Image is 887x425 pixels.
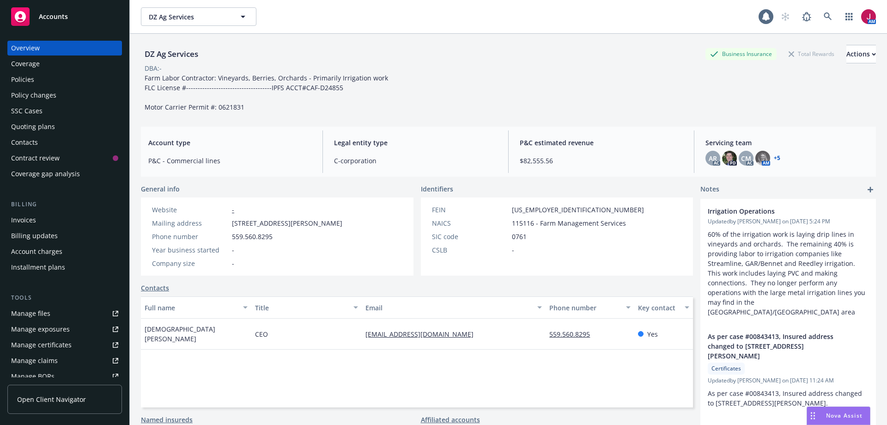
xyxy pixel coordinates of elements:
span: C-corporation [334,156,497,166]
span: [US_EMPLOYER_IDENTIFICATION_NUMBER] [512,205,644,215]
div: Coverage [11,56,40,71]
div: SSC Cases [11,104,43,118]
a: Named insureds [141,415,193,425]
a: Report a Bug [797,7,816,26]
div: Phone number [549,303,620,313]
button: Key contact [634,296,693,319]
a: Affiliated accounts [421,415,480,425]
a: Installment plans [7,260,122,275]
span: DZ Ag Services [149,12,229,22]
div: Billing [7,200,122,209]
span: 60% of the irrigation work is laying drip lines in vineyards and orchards. The remaining 40% is p... [708,230,867,316]
span: P&C - Commercial lines [148,156,311,166]
span: Updated by [PERSON_NAME] on [DATE] 11:24 AM [708,376,869,385]
span: Certificates [711,364,741,373]
div: NAICS [432,218,508,228]
div: Year business started [152,245,228,255]
div: Contract review [11,151,60,166]
span: Farm Labor Contractor: Vineyards, Berries, Orchards - Primarily Irrigation work FLC License #----... [145,74,388,111]
div: Website [152,205,228,215]
a: Billing updates [7,228,122,243]
div: Invoices [11,213,36,228]
div: SIC code [432,232,508,241]
div: DBA: - [145,63,162,73]
span: - [232,259,234,268]
span: Updated by [PERSON_NAME] on [DATE] 5:24 PM [708,217,869,226]
div: Phone number [152,232,228,241]
a: Manage BORs [7,369,122,384]
div: Manage certificates [11,338,72,352]
button: Phone number [546,296,634,319]
a: edit [844,206,856,217]
a: Quoting plans [7,119,122,134]
span: AR [709,154,717,163]
span: Nova Assist [826,412,863,419]
a: Overview [7,41,122,55]
span: 115116 - Farm Management Services [512,218,626,228]
span: Yes [647,329,658,339]
a: - [232,205,234,214]
div: Drag to move [807,407,819,425]
span: 0761 [512,232,527,241]
div: Overview [11,41,40,55]
span: Servicing team [705,138,869,148]
div: Tools [7,293,122,302]
a: Coverage [7,56,122,71]
a: Contract review [7,151,122,166]
a: Coverage gap analysis [7,166,122,181]
div: Irrigation OperationsUpdatedby [PERSON_NAME] on [DATE] 5:24 PM60% of the irrigation work is layin... [700,199,876,324]
a: edit [844,332,856,343]
button: Full name [141,296,251,319]
span: - [512,245,514,255]
div: Policy changes [11,88,56,103]
div: FEIN [432,205,508,215]
span: Open Client Navigator [17,394,86,404]
a: Accounts [7,4,122,30]
div: CSLB [432,245,508,255]
div: Contacts [11,135,38,150]
div: Full name [145,303,237,313]
div: Coverage gap analysis [11,166,80,181]
span: Identifiers [421,184,453,194]
div: Manage files [11,306,50,321]
span: Notes [700,184,719,195]
div: Company size [152,259,228,268]
span: As per case #00843413, Insured address changed to [STREET_ADDRESS][PERSON_NAME]. [708,389,864,407]
a: add [865,184,876,195]
div: Billing updates [11,228,58,243]
a: Contacts [7,135,122,150]
span: CEO [255,329,268,339]
a: [EMAIL_ADDRESS][DOMAIN_NAME] [365,330,481,339]
span: As per case #00843413, Insured address changed to [STREET_ADDRESS][PERSON_NAME] [708,332,844,361]
span: Account type [148,138,311,148]
div: Policies [11,72,34,87]
div: Manage exposures [11,322,70,337]
a: Manage exposures [7,322,122,337]
a: +5 [774,155,780,161]
div: Mailing address [152,218,228,228]
span: General info [141,184,180,194]
a: Manage certificates [7,338,122,352]
img: photo [861,9,876,24]
button: DZ Ag Services [141,7,256,26]
span: CM [741,154,751,163]
div: Actions [846,45,876,63]
button: Nova Assist [807,407,870,425]
div: Business Insurance [705,48,777,60]
a: Contacts [141,283,169,293]
div: Title [255,303,348,313]
button: Email [362,296,546,319]
div: Account charges [11,244,62,259]
a: Search [819,7,837,26]
div: Manage BORs [11,369,55,384]
a: Start snowing [776,7,795,26]
span: Irrigation Operations [708,206,844,216]
span: $82,555.56 [520,156,683,166]
span: 559.560.8295 [232,232,273,241]
span: Legal entity type [334,138,497,148]
div: Key contact [638,303,679,313]
button: Title [251,296,362,319]
div: Quoting plans [11,119,55,134]
a: remove [857,332,869,343]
